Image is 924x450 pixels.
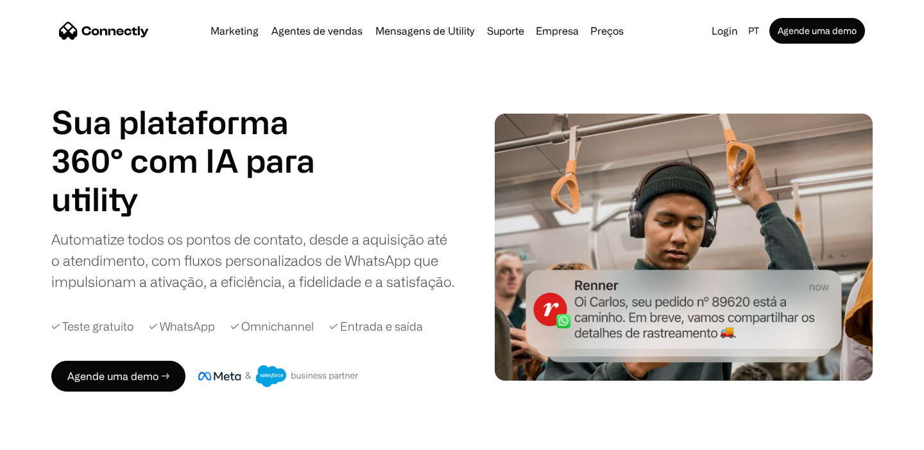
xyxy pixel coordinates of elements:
div: carousel [51,180,346,218]
a: Agentes de vendas [266,26,368,36]
h1: Sua plataforma 360° com IA para [51,103,346,180]
h1: utility [51,180,346,218]
div: 3 of 4 [51,180,346,218]
div: Empresa [536,22,579,40]
a: Agende uma demo → [51,361,185,392]
ul: Language list [26,428,77,446]
div: pt [743,22,767,40]
div: Empresa [532,22,583,40]
div: ✓ Omnichannel [230,318,314,335]
a: Preços [585,26,629,36]
a: Marketing [205,26,264,36]
a: Login [706,22,743,40]
div: ✓ Entrada e saída [329,318,423,335]
img: Meta e crachá de parceiro de negócios do Salesforce. [198,365,359,387]
aside: Language selected: Português (Brasil) [13,426,77,446]
a: Mensagens de Utility [370,26,479,36]
div: ✓ Teste gratuito [51,318,133,335]
div: pt [748,22,759,40]
a: Agende uma demo [769,18,865,44]
a: Suporte [482,26,529,36]
div: Automatize todos os pontos de contato, desde a aquisição até o atendimento, com fluxos personaliz... [51,229,456,292]
a: home [59,21,149,40]
div: ✓ WhatsApp [149,318,215,335]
